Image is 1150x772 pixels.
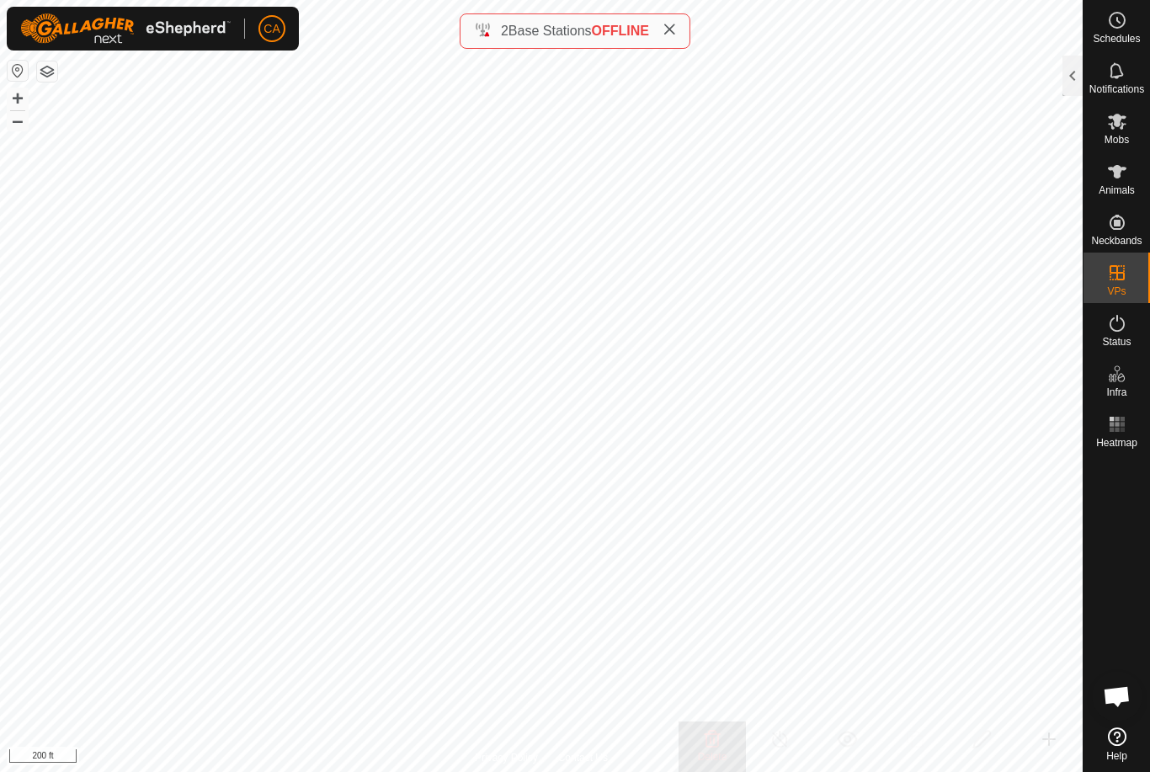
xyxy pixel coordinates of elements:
div: Open chat [1092,671,1142,721]
span: 2 [501,24,508,38]
span: Status [1102,337,1131,347]
a: Privacy Policy [475,750,538,765]
span: Base Stations [508,24,592,38]
span: Help [1106,751,1127,761]
span: Schedules [1093,34,1140,44]
span: CA [264,20,280,38]
span: OFFLINE [592,24,649,38]
button: – [8,110,28,130]
button: Map Layers [37,61,57,82]
span: Animals [1099,185,1135,195]
span: Neckbands [1091,236,1142,246]
span: Notifications [1089,84,1144,94]
span: Infra [1106,387,1126,397]
a: Contact Us [558,750,608,765]
button: + [8,88,28,109]
span: Heatmap [1096,438,1137,448]
img: Gallagher Logo [20,13,231,44]
span: VPs [1107,286,1126,296]
span: Mobs [1105,135,1129,145]
a: Help [1083,721,1150,768]
button: Reset Map [8,61,28,81]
